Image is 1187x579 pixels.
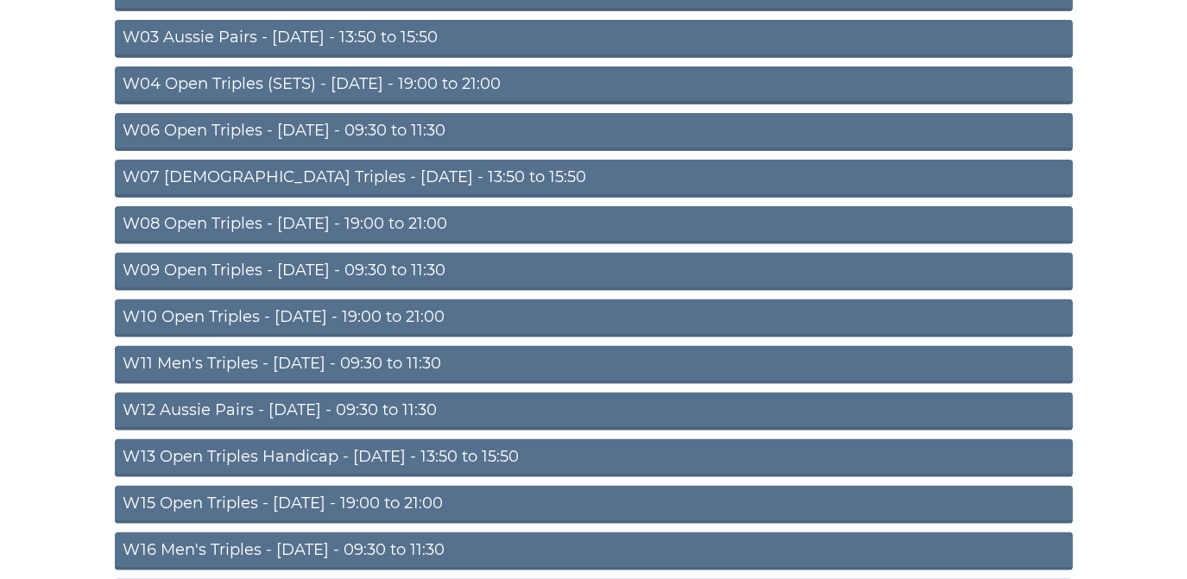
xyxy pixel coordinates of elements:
[115,393,1073,431] a: W12 Aussie Pairs - [DATE] - 09:30 to 11:30
[115,66,1073,104] a: W04 Open Triples (SETS) - [DATE] - 19:00 to 21:00
[115,253,1073,291] a: W09 Open Triples - [DATE] - 09:30 to 11:30
[115,160,1073,198] a: W07 [DEMOGRAPHIC_DATA] Triples - [DATE] - 13:50 to 15:50
[115,113,1073,151] a: W06 Open Triples - [DATE] - 09:30 to 11:30
[115,206,1073,244] a: W08 Open Triples - [DATE] - 19:00 to 21:00
[115,532,1073,570] a: W16 Men's Triples - [DATE] - 09:30 to 11:30
[115,299,1073,337] a: W10 Open Triples - [DATE] - 19:00 to 21:00
[115,439,1073,477] a: W13 Open Triples Handicap - [DATE] - 13:50 to 15:50
[115,346,1073,384] a: W11 Men's Triples - [DATE] - 09:30 to 11:30
[115,486,1073,524] a: W15 Open Triples - [DATE] - 19:00 to 21:00
[115,20,1073,58] a: W03 Aussie Pairs - [DATE] - 13:50 to 15:50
